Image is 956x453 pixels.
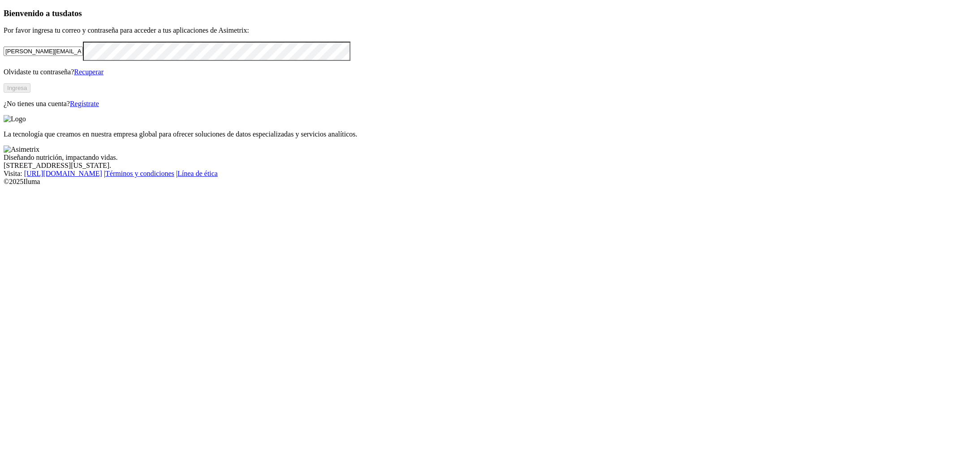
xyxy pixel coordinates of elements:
p: Olvidaste tu contraseña? [4,68,952,76]
button: Ingresa [4,83,30,93]
p: La tecnología que creamos en nuestra empresa global para ofrecer soluciones de datos especializad... [4,130,952,138]
img: Asimetrix [4,145,39,154]
input: Tu correo [4,47,83,56]
div: © 2025 Iluma [4,178,952,186]
p: Por favor ingresa tu correo y contraseña para acceder a tus aplicaciones de Asimetrix: [4,26,952,34]
a: [URL][DOMAIN_NAME] [24,170,102,177]
span: datos [63,9,82,18]
a: Recuperar [74,68,104,76]
h3: Bienvenido a tus [4,9,952,18]
a: Línea de ética [177,170,218,177]
p: ¿No tienes una cuenta? [4,100,952,108]
div: Visita : | | [4,170,952,178]
img: Logo [4,115,26,123]
div: [STREET_ADDRESS][US_STATE]. [4,162,952,170]
div: Diseñando nutrición, impactando vidas. [4,154,952,162]
a: Regístrate [70,100,99,107]
a: Términos y condiciones [105,170,174,177]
